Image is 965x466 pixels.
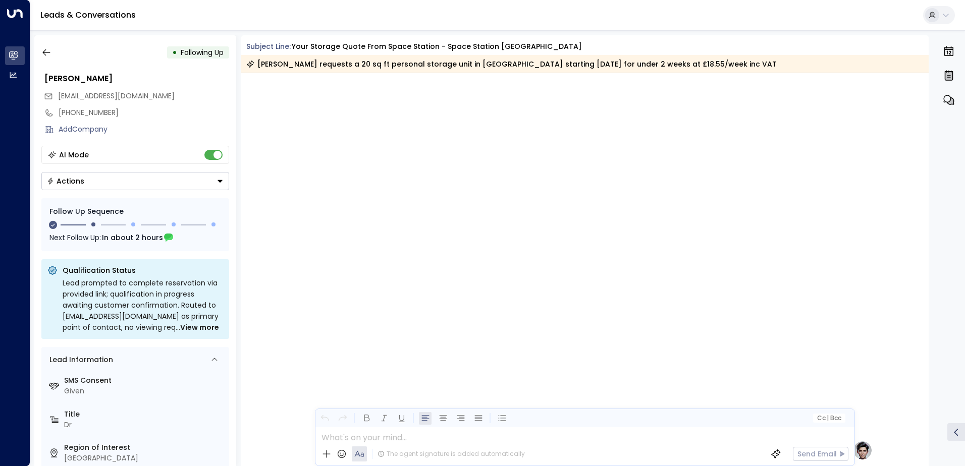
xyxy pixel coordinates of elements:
span: View more [180,322,219,333]
div: Follow Up Sequence [49,206,221,217]
span: [EMAIL_ADDRESS][DOMAIN_NAME] [58,91,175,101]
a: Leads & Conversations [40,9,136,21]
button: Cc|Bcc [813,414,845,423]
div: Button group with a nested menu [41,172,229,190]
span: xyvoxi@gmail.com [58,91,175,101]
div: Actions [47,177,84,186]
div: Lead Information [46,355,113,365]
div: Next Follow Up: [49,232,221,243]
label: SMS Consent [64,375,225,386]
span: In about 2 hours [102,232,163,243]
div: • [172,43,177,62]
img: profile-logo.png [852,440,873,460]
div: The agent signature is added automatically [378,449,525,458]
span: Following Up [181,47,224,57]
div: Your storage quote from Space Station - Space Station [GEOGRAPHIC_DATA] [292,41,582,52]
button: Undo [318,412,331,425]
div: Lead prompted to complete reservation via provided link; qualification in progress awaiting custo... [63,277,223,333]
div: Dr [64,420,225,430]
span: Cc Bcc [817,415,841,422]
span: | [827,415,829,422]
span: Subject Line: [246,41,291,51]
button: Actions [41,172,229,190]
div: AddCompany [59,124,229,135]
p: Qualification Status [63,265,223,275]
div: [PERSON_NAME] requests a 20 sq ft personal storage unit in [GEOGRAPHIC_DATA] starting [DATE] for ... [246,59,777,69]
div: [GEOGRAPHIC_DATA] [64,453,225,463]
button: Redo [336,412,349,425]
div: Given [64,386,225,396]
label: Region of Interest [64,442,225,453]
label: Title [64,409,225,420]
div: [PHONE_NUMBER] [59,107,229,118]
div: [PERSON_NAME] [44,73,229,85]
div: AI Mode [59,150,89,160]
